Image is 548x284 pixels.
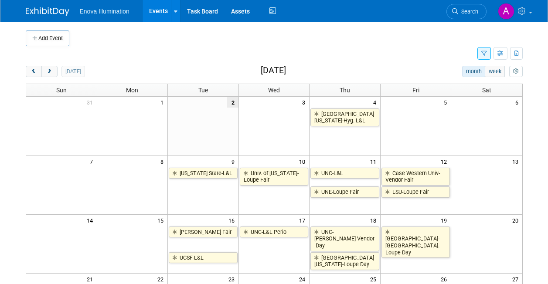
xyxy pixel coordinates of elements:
span: 5 [443,97,451,108]
span: 15 [157,215,167,226]
span: 19 [440,215,451,226]
span: 17 [298,215,309,226]
span: Sat [482,87,491,94]
span: 2 [227,97,238,108]
button: next [41,66,58,77]
a: UNC-[PERSON_NAME] Vendor Day [310,227,379,251]
a: [US_STATE] State-L&L [169,168,238,179]
a: UNC-L&L Perio [240,227,309,238]
span: 31 [86,97,97,108]
i: Personalize Calendar [513,69,519,74]
a: [GEOGRAPHIC_DATA]-[GEOGRAPHIC_DATA]. Loupe Day [381,227,450,258]
span: 11 [369,156,380,167]
span: Enova Illumination [80,8,129,15]
span: 8 [160,156,167,167]
span: 14 [86,215,97,226]
span: Tue [198,87,208,94]
span: 18 [369,215,380,226]
span: Sun [56,87,67,94]
span: Search [458,8,478,15]
a: Univ. of [US_STATE]-Loupe Fair [240,168,309,186]
span: 7 [89,156,97,167]
button: week [485,66,505,77]
span: Thu [340,87,350,94]
button: month [462,66,485,77]
span: Mon [126,87,138,94]
a: UNC-L&L [310,168,379,179]
button: prev [26,66,42,77]
span: 3 [301,97,309,108]
span: Fri [412,87,419,94]
img: ExhibitDay [26,7,69,16]
span: 13 [511,156,522,167]
span: 6 [514,97,522,108]
span: 1 [160,97,167,108]
span: 20 [511,215,522,226]
a: [GEOGRAPHIC_DATA][US_STATE]-Hyg. L&L [310,108,379,126]
button: Add Event [26,30,69,46]
span: 12 [440,156,451,167]
span: 9 [231,156,238,167]
span: 10 [298,156,309,167]
button: myCustomButton [509,66,522,77]
span: 4 [372,97,380,108]
a: UNE-Loupe Fair [310,186,379,198]
button: [DATE] [61,66,85,77]
a: [PERSON_NAME] Fair [169,227,238,238]
a: Case Western Univ-Vendor Fair [381,168,450,186]
a: UCSF-L&L [169,252,238,264]
span: Wed [268,87,280,94]
a: LSU-Loupe Fair [381,186,450,198]
h2: [DATE] [261,66,286,75]
a: [GEOGRAPHIC_DATA][US_STATE]-Loupe Day [310,252,379,270]
a: Search [446,4,487,19]
img: Andrea Miller [498,3,514,20]
span: 16 [228,215,238,226]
